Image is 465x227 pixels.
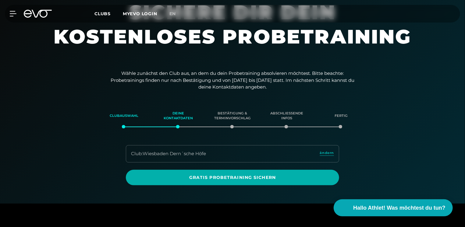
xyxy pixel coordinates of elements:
div: Fertig [321,108,360,124]
p: Wähle zunächst den Club aus, an dem du dein Probetraining absolvieren möchtest. Bitte beachte: Pr... [111,70,354,91]
a: Gratis Probetraining sichern [126,170,339,185]
div: Clubauswahl [105,108,144,124]
button: Hallo Athlet! Was möchtest du tun? [334,199,453,216]
a: ändern [320,150,334,157]
span: en [169,11,176,16]
a: MYEVO LOGIN [123,11,157,16]
a: Clubs [94,11,123,16]
div: Abschließende Infos [267,108,306,124]
span: ändern [320,150,334,155]
span: Clubs [94,11,111,16]
a: en [169,10,183,17]
div: Club : Wiesbaden Dern´sche Höfe [131,150,206,157]
span: Hallo Athlet! Was möchtest du tun? [353,204,445,212]
div: Deine Kontaktdaten [159,108,198,124]
span: Gratis Probetraining sichern [140,174,325,181]
div: Bestätigung & Terminvorschlag [213,108,252,124]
